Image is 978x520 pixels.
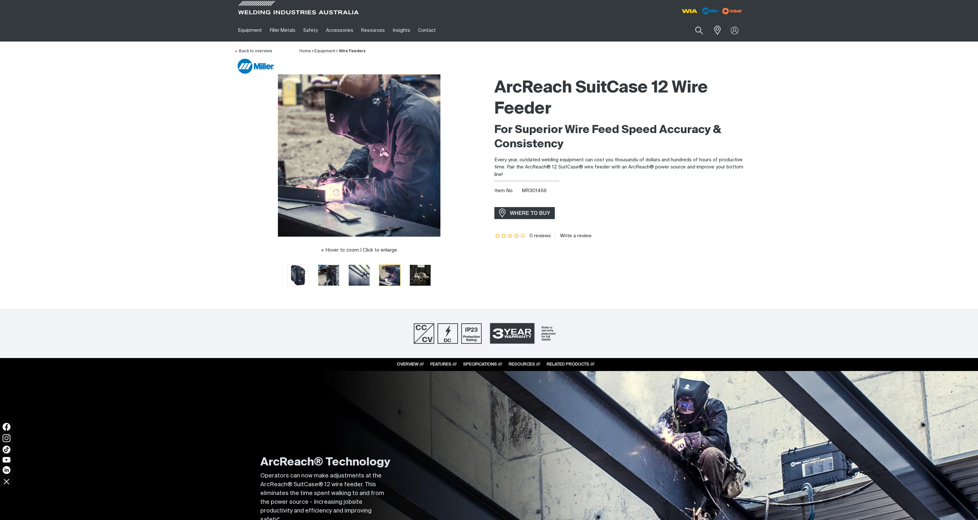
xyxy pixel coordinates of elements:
a: WHERE TO BUY [494,207,555,219]
a: SPECIFICATIONS /// [463,362,502,366]
button: Go to slide 4 [379,265,400,286]
button: Hover to zoom | Click to enlarge [317,246,401,254]
a: Filler Metals [266,19,299,42]
img: ArcReach SuitCase 12 [410,265,431,286]
a: Equipment [234,19,266,42]
button: Go to slide 5 [410,265,431,286]
a: Equipment [314,49,335,53]
button: Go to slide 3 [348,265,370,286]
a: Resources [357,19,389,42]
img: Miller [238,59,274,74]
img: ArcReach SuitCase 12 [318,265,339,286]
a: OVERVIEW /// [397,362,424,366]
a: Contact [414,19,440,42]
img: ArcReach SuitCase 12 [349,265,370,286]
nav: Main [234,19,617,42]
a: 3 Year Warranty [485,320,564,347]
span: 0 reviews [529,233,551,238]
a: Write a review [555,233,592,239]
nav: Breadcrumb [299,48,366,55]
a: Back to overview of Wire Feeders [234,49,272,53]
span: Rating: {0} [494,234,526,238]
button: Go to slide 2 [318,265,339,286]
img: YouTube [3,457,10,463]
img: ArcReach SuitCase 12 [288,265,308,286]
a: Safety [299,19,322,42]
span: Item No. [494,187,521,195]
a: Insights [389,19,414,42]
img: miller [720,6,744,16]
img: TikTok [3,446,10,453]
img: hide socials [1,476,12,487]
button: Search products [688,23,710,38]
strong: ArcReach® Technology [260,457,390,468]
h1: ArcReach SuitCase 12 Wire Feeder [494,78,744,120]
a: Home [299,49,311,53]
a: RESOURCES /// [509,362,540,366]
img: ArcReach SuitCase 12 [278,74,440,237]
img: ArcReach SuitCase 12 [379,265,400,286]
img: Instagram [3,434,10,442]
img: Facebook [3,423,10,431]
img: LinkedIn [3,466,10,474]
a: Accessories [322,19,357,42]
a: RELATED PRODUCTS /// [547,362,594,366]
span: WHERE TO BUY [506,208,554,218]
p: Every year, outdated welding equipment can cost you thousands of dollars and hundreds of hours of... [494,156,744,179]
a: Wire Feeders [339,49,366,53]
span: MR301456 [522,188,547,193]
img: CC/CV [414,323,434,344]
img: DC [437,323,458,344]
img: IP23 Protection Rating [461,323,482,344]
h2: For Superior Wire Feed Speed Accuracy & Consistency [494,123,744,152]
button: Go to slide 1 [287,265,309,286]
input: Product name or item number... [680,23,710,38]
a: FEATURES /// [430,362,457,366]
